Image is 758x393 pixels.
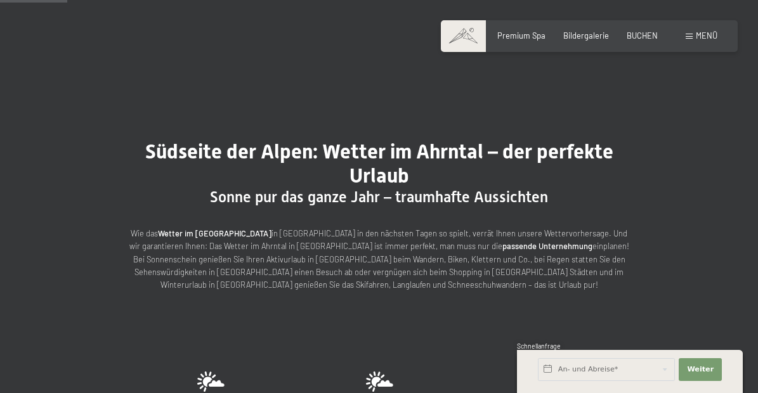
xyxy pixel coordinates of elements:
[627,30,658,41] a: BUCHEN
[158,228,271,238] strong: Wetter im [GEOGRAPHIC_DATA]
[687,364,714,375] span: Weiter
[696,30,717,41] span: Menü
[517,342,561,350] span: Schnellanfrage
[126,227,633,292] p: Wie das in [GEOGRAPHIC_DATA] in den nächsten Tagen so spielt, verrät Ihnen unsere Wettervorhersag...
[563,30,609,41] a: Bildergalerie
[210,188,548,206] span: Sonne pur das ganze Jahr – traumhafte Aussichten
[497,30,546,41] a: Premium Spa
[679,358,722,381] button: Weiter
[502,241,592,251] strong: passende Unternehmung
[145,139,613,188] span: Südseite der Alpen: Wetter im Ahrntal – der perfekte Urlaub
